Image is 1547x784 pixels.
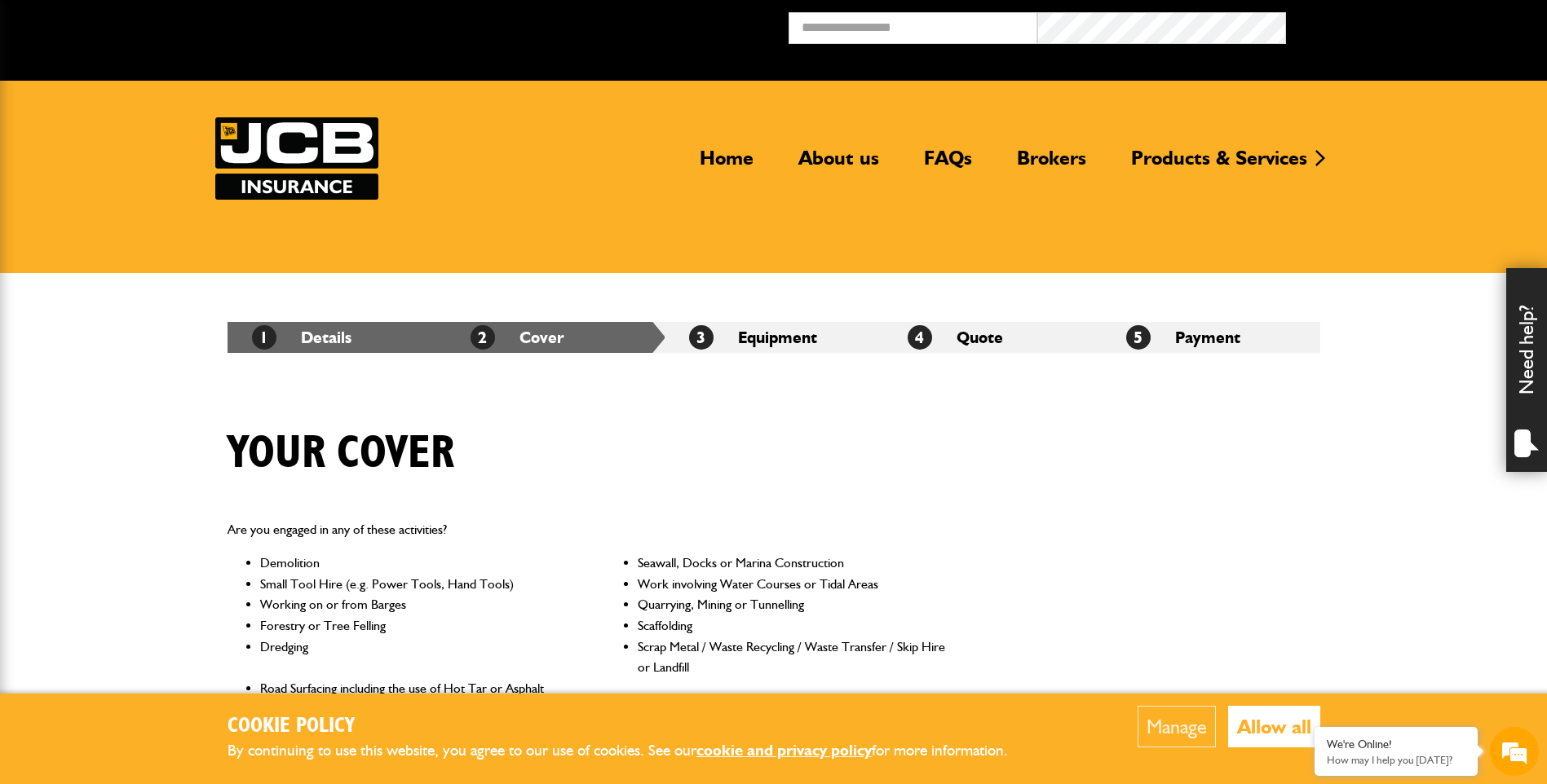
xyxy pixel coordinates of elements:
[260,615,569,636] li: Forestry or Tree Felling
[1228,706,1320,747] button: Allow all
[260,636,569,678] li: Dredging
[260,574,569,595] li: Small Tool Hire (e.g. Power Tools, Hand Tools)
[260,594,569,615] li: Working on or from Barges
[260,553,569,574] li: Demolition
[1005,146,1098,183] a: Brokers
[1119,146,1319,183] a: Products & Services
[908,325,932,350] span: 4
[1102,322,1320,353] li: Payment
[1327,754,1465,766] p: How may I help you today?
[228,519,948,540] p: Are you engaged in any of these activities?
[638,636,947,678] li: Scrap Metal / Waste Recycling / Waste Transfer / Skip Hire or Landfill
[215,117,378,200] a: JCB Insurance Services
[228,426,454,481] h1: Your cover
[687,146,766,183] a: Home
[1286,12,1535,37] button: Broker Login
[1327,738,1465,751] div: We're Online!
[638,594,947,615] li: Quarrying, Mining or Tunnelling
[252,325,276,350] span: 1
[228,738,1035,764] p: By continuing to use this website, you agree to our use of cookies. See our for more information.
[689,325,714,350] span: 3
[638,574,947,595] li: Work involving Water Courses or Tidal Areas
[215,117,378,200] img: JCB Insurance Services logo
[252,328,351,347] a: 1Details
[1506,268,1547,472] div: Need help?
[260,678,569,699] li: Road Surfacing including the use of Hot Tar or Asphalt
[912,146,984,183] a: FAQs
[883,322,1102,353] li: Quote
[638,615,947,636] li: Scaffolding
[1138,706,1216,747] button: Manage
[786,146,891,183] a: About us
[665,322,883,353] li: Equipment
[638,553,947,574] li: Seawall, Docks or Marina Construction
[228,714,1035,739] h2: Cookie Policy
[1126,325,1151,350] span: 5
[471,325,495,350] span: 2
[696,741,872,760] a: cookie and privacy policy
[446,322,665,353] li: Cover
